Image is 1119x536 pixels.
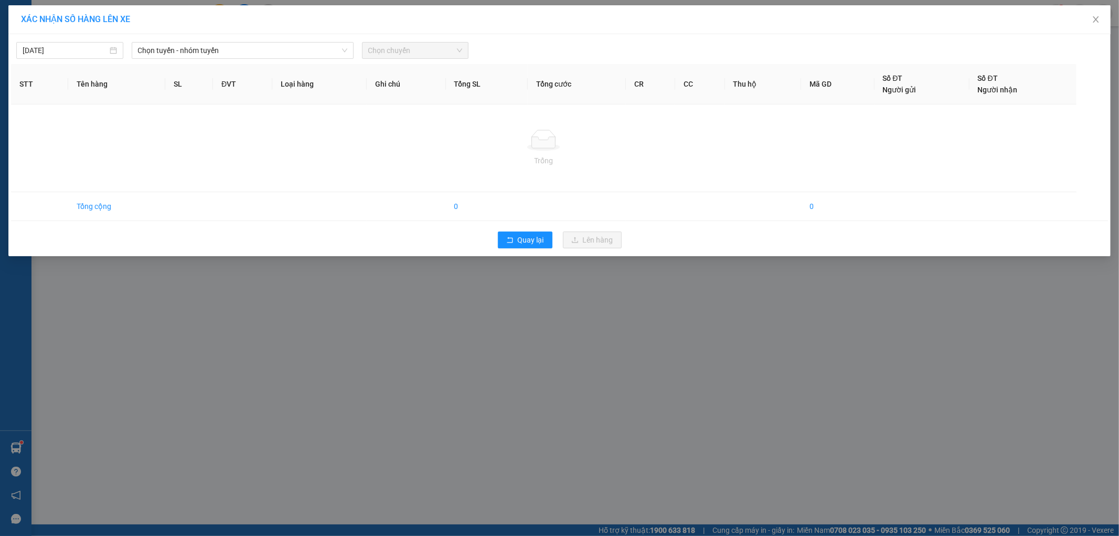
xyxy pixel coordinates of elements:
li: (c) 2017 [88,50,144,63]
th: SL [165,64,213,104]
span: Quay lại [518,234,544,246]
b: Xe Đăng Nhân [13,68,46,117]
td: 0 [801,192,875,221]
span: Chọn chuyến [368,43,463,58]
b: [DOMAIN_NAME] [88,40,144,48]
span: Số ĐT [883,74,903,82]
span: down [342,47,348,54]
th: Loại hàng [272,64,366,104]
th: STT [11,64,68,104]
th: CR [626,64,675,104]
span: XÁC NHẬN SỐ HÀNG LÊN XE [21,14,130,24]
td: 0 [446,192,528,221]
th: Tên hàng [68,64,165,104]
th: Mã GD [801,64,875,104]
th: Tổng cước [528,64,626,104]
b: Gửi khách hàng [65,15,104,65]
div: Trống [19,155,1068,166]
span: close [1092,15,1100,24]
th: Thu hộ [725,64,801,104]
span: rollback [506,236,514,245]
button: Close [1081,5,1111,35]
th: Tổng SL [446,64,528,104]
span: Người gửi [883,86,916,94]
span: Người nhận [978,86,1018,94]
span: Chọn tuyến - nhóm tuyến [138,43,347,58]
th: Ghi chú [367,64,446,104]
input: 14/09/2025 [23,45,108,56]
th: CC [675,64,724,104]
span: Số ĐT [978,74,998,82]
button: uploadLên hàng [563,232,622,248]
img: logo.jpg [114,13,139,38]
button: rollbackQuay lại [498,232,552,248]
th: ĐVT [213,64,272,104]
td: Tổng cộng [68,192,165,221]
